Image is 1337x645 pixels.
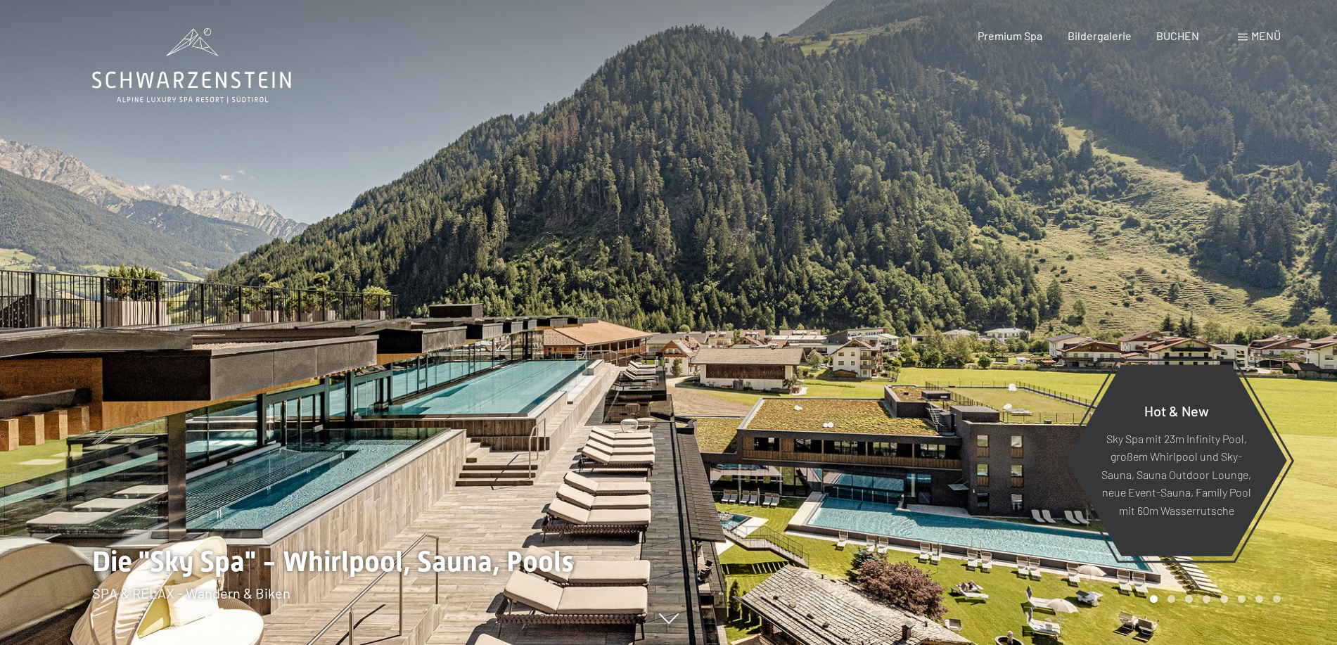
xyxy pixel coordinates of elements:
div: Carousel Page 5 [1220,595,1228,603]
div: Carousel Page 3 [1185,595,1193,603]
div: Carousel Page 6 [1238,595,1246,603]
div: Carousel Page 4 [1203,595,1210,603]
div: Carousel Page 1 (Current Slide) [1150,595,1158,603]
a: Hot & New Sky Spa mit 23m Infinity Pool, großem Whirlpool und Sky-Sauna, Sauna Outdoor Lounge, ne... [1065,364,1288,557]
a: Bildergalerie [1068,29,1132,42]
div: Carousel Page 7 [1255,595,1263,603]
div: Carousel Page 8 [1273,595,1281,603]
span: Hot & New [1144,402,1209,419]
p: Sky Spa mit 23m Infinity Pool, großem Whirlpool und Sky-Sauna, Sauna Outdoor Lounge, neue Event-S... [1100,429,1253,519]
a: Premium Spa [978,29,1042,42]
div: Carousel Pagination [1145,595,1281,603]
div: Carousel Page 2 [1168,595,1175,603]
a: BUCHEN [1156,29,1199,42]
span: Menü [1251,29,1281,42]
